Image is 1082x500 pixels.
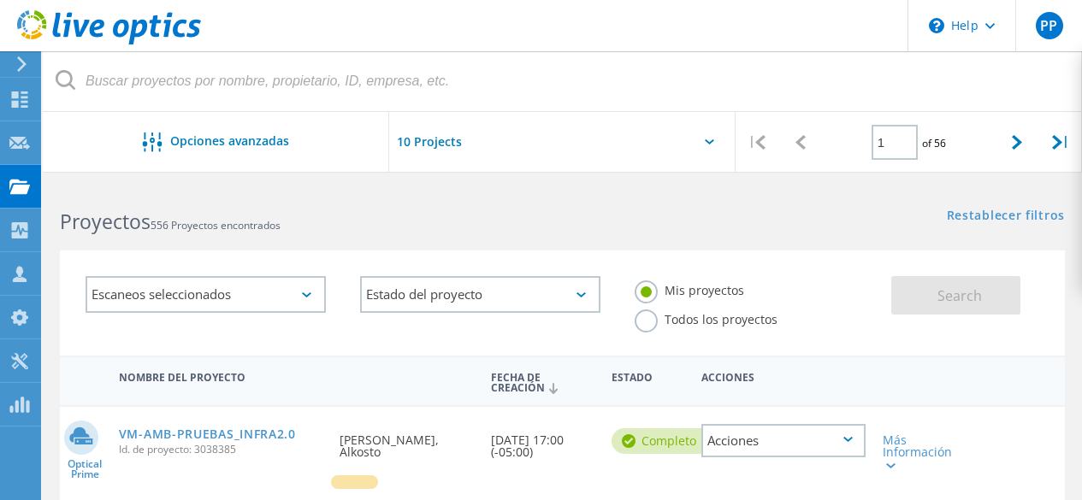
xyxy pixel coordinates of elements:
[110,360,332,391] div: Nombre del proyecto
[612,428,713,454] div: completo
[635,280,744,297] label: Mis proyectos
[883,434,946,470] div: Más Información
[170,135,289,147] span: Opciones avanzadas
[947,209,1065,224] a: Restablecer filtros
[929,18,944,33] svg: \n
[331,407,482,475] div: [PERSON_NAME], Alkosto
[119,428,296,440] a: VM-AMB-PRUEBAS_INFRA2.0
[86,276,326,313] div: Escaneos seleccionados
[17,36,201,48] a: Live Optics Dashboard
[60,459,110,479] span: Optical Prime
[151,218,281,232] span: 556 Proyectos encontrados
[1040,19,1057,32] span: PP
[701,424,866,457] div: Acciones
[60,208,151,235] b: Proyectos
[635,309,778,326] label: Todos los proyectos
[693,360,874,391] div: Acciones
[1038,112,1082,173] div: |
[937,286,982,305] span: Search
[482,360,603,403] div: Fecha de creación
[922,136,946,150] span: of 56
[603,360,694,391] div: Estado
[736,112,779,173] div: |
[360,276,600,313] div: Estado del proyecto
[482,407,603,475] div: [DATE] 17:00 (-05:00)
[891,276,1020,315] button: Search
[119,444,323,455] span: Id. de proyecto: 3038385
